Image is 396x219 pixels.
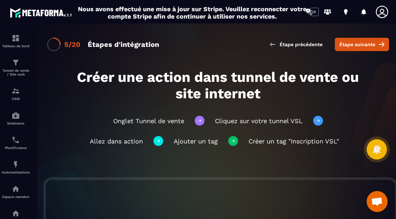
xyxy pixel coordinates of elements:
span: Créer un tag "Inscription VSL" [249,137,339,145]
p: CRM [2,97,30,101]
span: Cliquez sur votre tunnel VSL [215,117,303,125]
a: Ouvrir le chat [367,191,388,212]
span: Étape précédente [280,41,323,48]
span: Ajouter un tag [174,137,218,145]
img: formation [12,58,20,67]
img: formation [12,34,20,42]
a: automationsautomationsWebinaire [2,106,30,130]
img: formation [12,87,20,95]
a: formationformationTunnel de vente / Site web [2,53,30,82]
p: Tunnel de vente / Site web [2,69,30,76]
button: Étape précédente [264,38,328,51]
img: automations [12,111,20,120]
a: schedulerschedulerPlanificateur [2,130,30,155]
img: scheduler [12,136,20,144]
div: 5/20 [64,40,80,49]
p: Webinaire [2,121,30,125]
p: Tableau de bord [2,44,30,48]
button: Étape suivante [335,38,389,51]
span: Onglet Tunnel de vente [113,117,184,125]
a: formationformationTableau de bord [2,29,30,53]
span: Allez dans action [90,137,143,145]
span: Étape suivante [339,41,375,48]
p: Planificateur [2,146,30,150]
p: Automatisations [2,170,30,174]
img: logo [10,6,73,19]
a: formationformationCRM [2,82,30,106]
p: Espace membre [2,195,30,199]
h2: Nous avons effectué une mise à jour sur Stripe. Veuillez reconnecter votre compte Stripe afin de ... [78,5,307,20]
img: automations [12,160,20,169]
div: Étapes d'intégration [88,40,159,49]
img: social-network [12,209,20,218]
a: automationsautomationsEspace membre [2,179,30,204]
a: automationsautomationsAutomatisations [2,155,30,179]
img: automations [12,185,20,193]
h1: Créer une action dans tunnel de vente ou site internet [70,69,366,102]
